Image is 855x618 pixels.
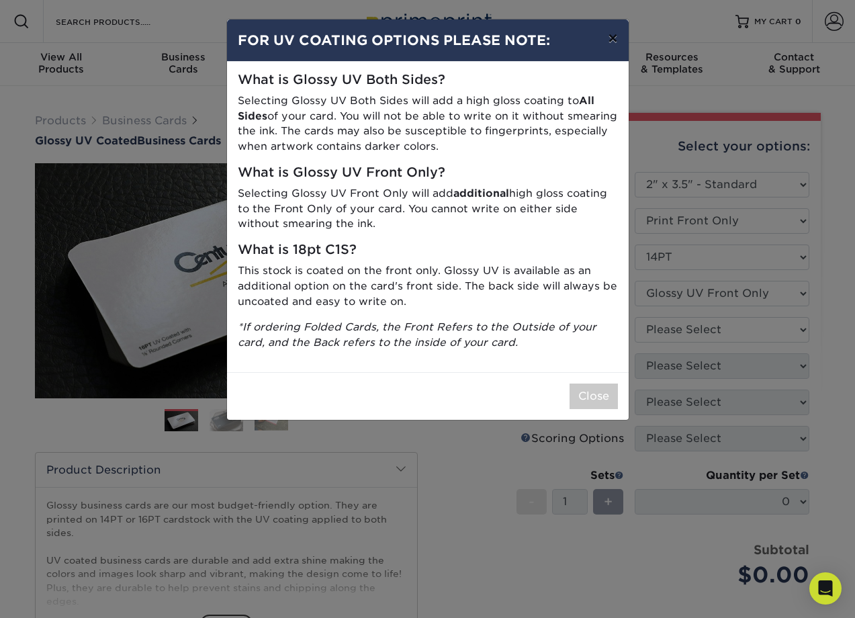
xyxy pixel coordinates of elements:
[238,186,618,232] p: Selecting Glossy UV Front Only will add high gloss coating to the Front Only of your card. You ca...
[238,94,594,122] strong: All Sides
[597,19,628,57] button: ×
[238,263,618,309] p: This stock is coated on the front only. Glossy UV is available as an additional option on the car...
[453,187,509,200] strong: additional
[238,93,618,154] p: Selecting Glossy UV Both Sides will add a high gloss coating to of your card. You will not be abl...
[570,384,618,409] button: Close
[238,165,618,181] h5: What is Glossy UV Front Only?
[238,320,596,349] i: *If ordering Folded Cards, the Front Refers to the Outside of your card, and the Back refers to t...
[238,30,618,50] h4: FOR UV COATING OPTIONS PLEASE NOTE:
[238,242,618,258] h5: What is 18pt C1S?
[809,572,842,605] div: Open Intercom Messenger
[238,73,618,88] h5: What is Glossy UV Both Sides?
